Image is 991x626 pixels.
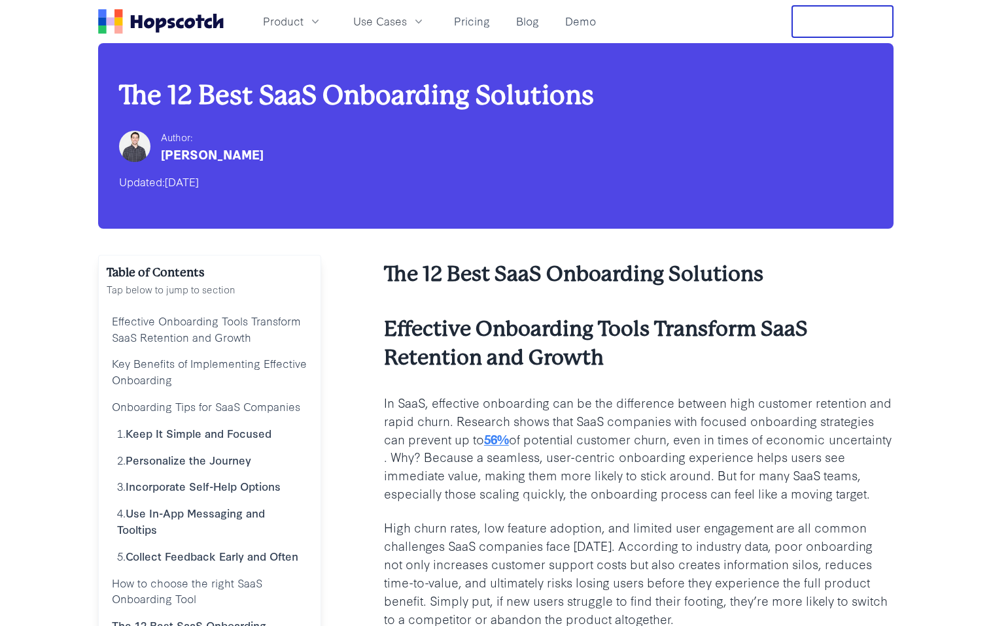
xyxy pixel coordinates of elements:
[107,263,313,282] h2: Table of Contents
[791,5,894,38] button: Free Trial
[161,145,264,163] div: [PERSON_NAME]
[126,548,298,563] b: Collect Feedback Early and Often
[107,308,313,351] a: Effective Onboarding Tools Transform SaaS Retention and Growth
[119,80,873,111] h1: The 12 Best SaaS Onboarding Solutions
[255,10,330,32] button: Product
[560,10,601,32] a: Demo
[107,282,313,297] p: Tap below to jump to section
[107,393,313,420] a: Onboarding Tips for SaaS Companies
[107,473,313,500] a: 3.Incorporate Self-Help Options
[384,262,763,286] b: The 12 Best SaaS Onboarding Solutions
[353,13,407,29] span: Use Cases
[384,393,894,502] p: In SaaS, effective onboarding can be the difference between high customer retention and rapid chu...
[117,505,265,536] b: Use In-App Messaging and Tooltips
[98,9,224,34] a: Home
[107,570,313,613] a: How to choose the right SaaS Onboarding Tool
[126,425,271,440] b: Keep It Simple and Focused
[511,10,544,32] a: Blog
[107,447,313,474] a: 2.Personalize the Journey
[345,10,433,32] button: Use Cases
[161,129,264,145] div: Author:
[126,452,251,467] b: Personalize the Journey
[484,430,509,448] a: 56%
[119,171,873,192] div: Updated:
[126,478,281,493] b: Incorporate Self-Help Options
[107,500,313,543] a: 4.Use In-App Messaging and Tooltips
[107,350,313,393] a: Key Benefits of Implementing Effective Onboarding
[107,420,313,447] a: 1.Keep It Simple and Focused
[107,543,313,570] a: 5.Collect Feedback Early and Often
[384,315,894,372] h3: Effective Onboarding Tools Transform SaaS Retention and Growth
[165,174,199,189] time: [DATE]
[119,131,150,162] img: Mark Spera
[449,10,495,32] a: Pricing
[263,13,304,29] span: Product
